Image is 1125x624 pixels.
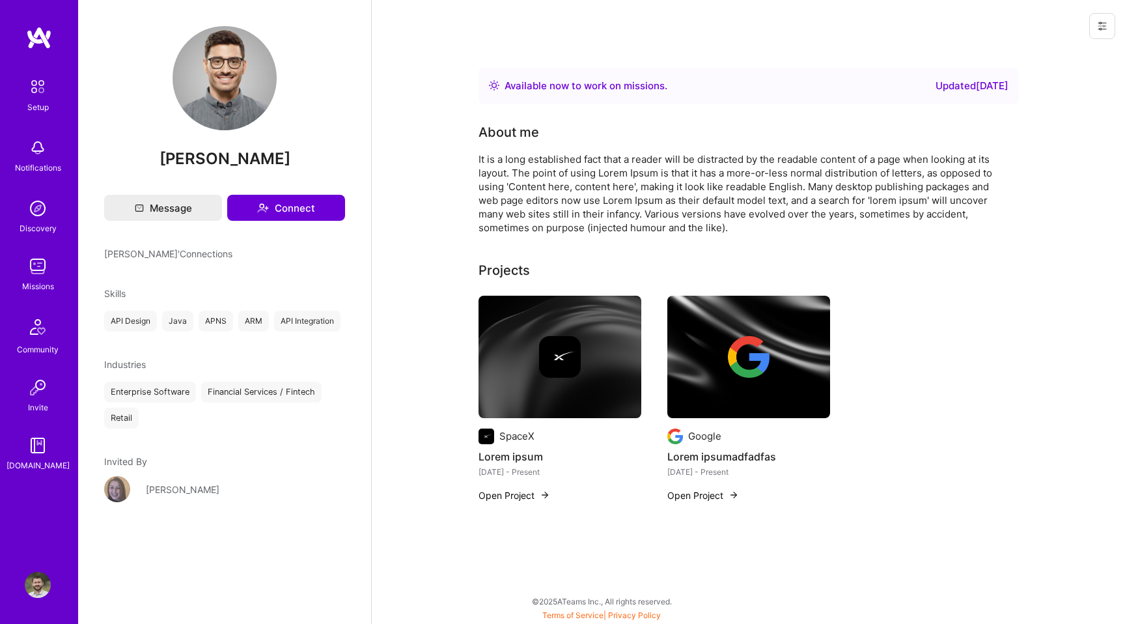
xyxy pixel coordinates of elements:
span: Industries [104,359,146,370]
a: Terms of Service [542,610,604,620]
a: Privacy Policy [608,610,661,620]
img: Company logo [667,429,683,444]
div: Updated [DATE] [936,78,1008,94]
img: arrow-right [729,490,739,500]
img: guide book [25,433,51,459]
div: Invite [28,401,48,414]
i: icon Connect [257,202,269,214]
img: User Avatar [173,26,277,130]
div: Google [688,429,721,443]
h4: Lorem ipsumadfadfas [667,448,830,465]
div: SpaceX [499,429,535,443]
h4: Lorem ipsum [479,448,641,465]
img: arrow-right [540,490,550,500]
span: [PERSON_NAME] [104,149,345,169]
div: Setup [27,100,49,114]
img: Community [22,311,53,343]
button: Connect [227,195,345,221]
img: User Avatar [25,572,51,598]
a: User Avatar[PERSON_NAME] [104,476,345,502]
button: Open Project [479,489,550,502]
img: teamwork [25,253,51,279]
img: cover [479,296,641,418]
img: cover [667,296,830,418]
div: Retail [104,408,139,429]
i: icon Mail [135,203,144,212]
img: logo [26,26,52,50]
span: | [542,610,661,620]
img: discovery [25,195,51,221]
div: ARM [238,311,269,332]
div: [DATE] - Present [479,465,641,479]
img: bell [25,135,51,161]
img: Company logo [728,336,770,378]
button: Open Project [667,489,739,502]
div: [PERSON_NAME] [146,483,219,496]
span: [PERSON_NAME]' Connections [104,247,232,261]
img: Company logo [539,336,581,378]
div: Discovery [20,221,57,235]
img: User Avatar [104,476,130,502]
div: Enterprise Software [104,382,196,403]
div: About me [479,122,539,142]
div: Java [162,311,193,332]
div: Available now to work on missions . [505,78,667,94]
div: API Design [104,311,157,332]
span: Skills [104,288,126,299]
div: Notifications [15,161,61,175]
div: It is a long established fact that a reader will be distracted by the readable content of a page ... [479,152,999,234]
img: Availability [489,80,499,91]
span: Invited By [104,456,147,467]
img: setup [24,73,51,100]
div: [DOMAIN_NAME] [7,459,70,472]
div: Missions [22,279,54,293]
div: [DATE] - Present [667,465,830,479]
img: Invite [25,375,51,401]
div: API Integration [274,311,340,332]
div: Financial Services / Fintech [201,382,322,403]
img: Company logo [479,429,494,444]
div: Community [17,343,59,356]
a: User Avatar [21,572,54,598]
button: Message [104,195,222,221]
div: APNS [199,311,233,332]
div: Projects [479,261,530,280]
div: © 2025 ATeams Inc., All rights reserved. [78,585,1125,617]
